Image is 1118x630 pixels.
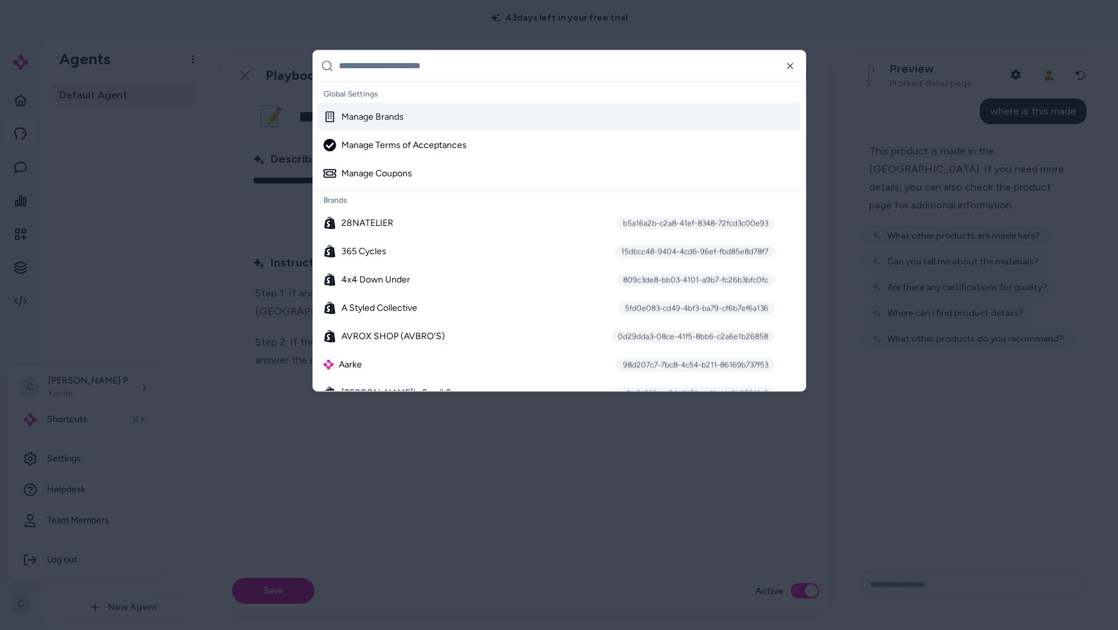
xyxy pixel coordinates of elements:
[617,273,775,286] div: 809c3de8-bb03-4101-a9b7-fc26b3bfc0fc
[341,301,417,314] span: A Styled Collective
[323,110,404,123] div: Manage Brands
[323,167,412,180] div: Manage Coupons
[341,386,482,399] span: [PERSON_NAME]'s Swell Segways
[323,138,467,151] div: Manage Terms of Acceptances
[341,273,410,286] span: 4x4 Down Under
[617,216,775,229] div: b5a16a2b-c2a8-41ef-8348-72fcd3c00e93
[618,301,775,314] div: 5fd0e083-cd49-4bf3-ba79-cf6b7ef6a136
[318,84,800,102] div: Global Settings
[341,216,393,229] span: 28NATELIER
[339,358,362,371] span: Aarke
[611,329,775,342] div: 0d29dda3-08ce-41f5-8bb6-c2a6e1b26858
[318,190,800,208] div: Brands
[616,386,775,399] div: a0b8a630-ca94-4b51-ac4f-adc6b2521fe2
[323,359,334,369] img: alby Logo
[341,245,386,257] span: 365 Cycles
[615,245,775,257] div: 15dbcc48-9404-4cd6-96ef-fbd85e8d78f7
[617,358,775,371] div: 98d207c7-7bc8-4c54-b211-86169b737f53
[341,329,445,342] span: AVROX SHOP (AVBRO'S)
